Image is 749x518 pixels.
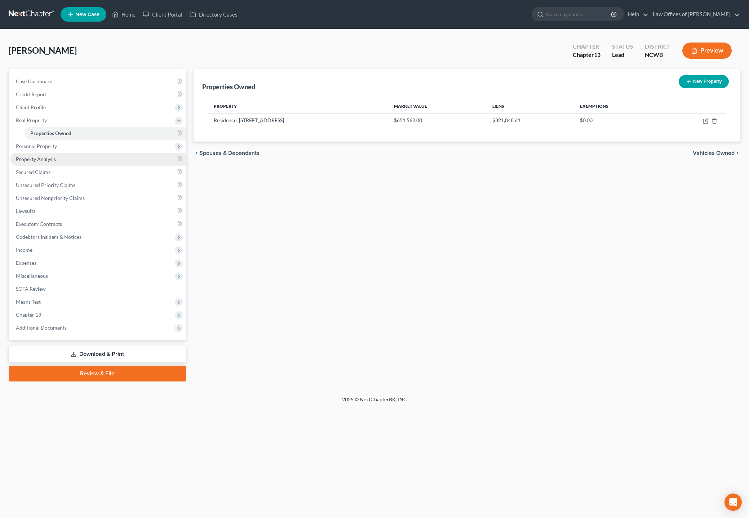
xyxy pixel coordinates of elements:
span: New Case [75,12,99,17]
span: Income [16,247,32,253]
th: Liens [487,99,574,113]
div: Open Intercom Messenger [724,494,742,511]
span: Executory Contracts [16,221,62,227]
span: Chapter 13 [16,312,41,318]
a: Review & File [9,366,186,381]
a: Credit Report [10,88,186,101]
a: Client Portal [139,8,186,21]
a: Download & Print [9,346,186,363]
div: Lead [612,51,633,59]
button: Vehicles Owned chevron_right [693,150,740,156]
span: [PERSON_NAME] [9,45,77,55]
span: Means Test [16,299,41,305]
th: Property [208,99,388,113]
div: Chapter [573,51,600,59]
span: SOFA Review [16,286,46,292]
span: Real Property [16,117,47,123]
div: District [645,43,671,51]
span: Credit Report [16,91,47,97]
div: Properties Owned [202,82,255,91]
td: $321,848.61 [487,113,574,127]
span: Lawsuits [16,208,35,214]
a: Home [108,8,139,21]
span: Case Dashboard [16,78,53,84]
span: Codebtors Insiders & Notices [16,234,81,240]
span: Client Profile [16,104,46,110]
span: Unsecured Priority Claims [16,182,75,188]
a: Property Analysis [10,153,186,166]
a: Unsecured Priority Claims [10,179,186,192]
td: Residence: [STREET_ADDRESS] [208,113,388,127]
span: Secured Claims [16,169,50,175]
th: Exemptions [574,99,662,113]
a: Executory Contracts [10,218,186,231]
i: chevron_right [735,150,740,156]
a: Law Offices of [PERSON_NAME] [649,8,740,21]
span: Expenses [16,260,36,266]
td: $651,562.00 [388,113,487,127]
input: Search by name... [546,8,612,21]
td: $0.00 [574,113,662,127]
span: Vehicles Owned [693,150,735,156]
span: 13 [594,51,600,58]
div: Chapter [573,43,600,51]
a: Secured Claims [10,166,186,179]
span: Unsecured Nonpriority Claims [16,195,85,201]
span: Miscellaneous [16,273,48,279]
a: Help [624,8,648,21]
button: Preview [682,43,732,59]
a: Lawsuits [10,205,186,218]
span: Property Analysis [16,156,56,162]
a: SOFA Review [10,282,186,295]
a: Properties Owned [25,127,186,140]
div: 2025 © NextChapterBK, INC [169,396,580,409]
button: New Property [679,75,729,88]
span: Spouses & Dependents [199,150,260,156]
span: Properties Owned [30,130,71,136]
div: NCWB [645,51,671,59]
a: Unsecured Nonpriority Claims [10,192,186,205]
div: Status [612,43,633,51]
th: Market Value [388,99,487,113]
span: Personal Property [16,143,57,149]
i: chevron_left [194,150,199,156]
a: Directory Cases [186,8,241,21]
button: chevron_left Spouses & Dependents [194,150,260,156]
a: Case Dashboard [10,75,186,88]
span: Additional Documents [16,325,67,331]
